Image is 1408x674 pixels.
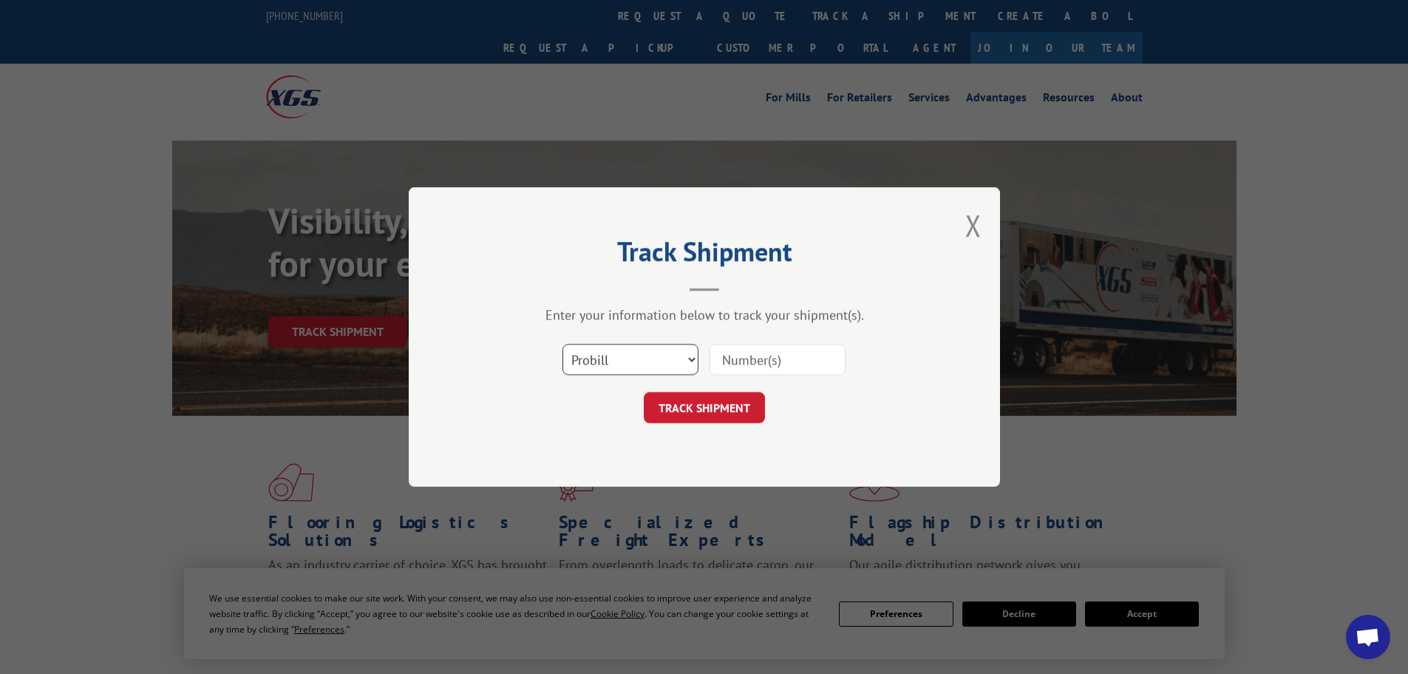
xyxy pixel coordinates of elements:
[483,306,926,323] div: Enter your information below to track your shipment(s).
[483,241,926,269] h2: Track Shipment
[710,344,846,375] input: Number(s)
[965,206,982,245] button: Close modal
[644,392,765,423] button: TRACK SHIPMENT
[1346,615,1390,659] div: Open chat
